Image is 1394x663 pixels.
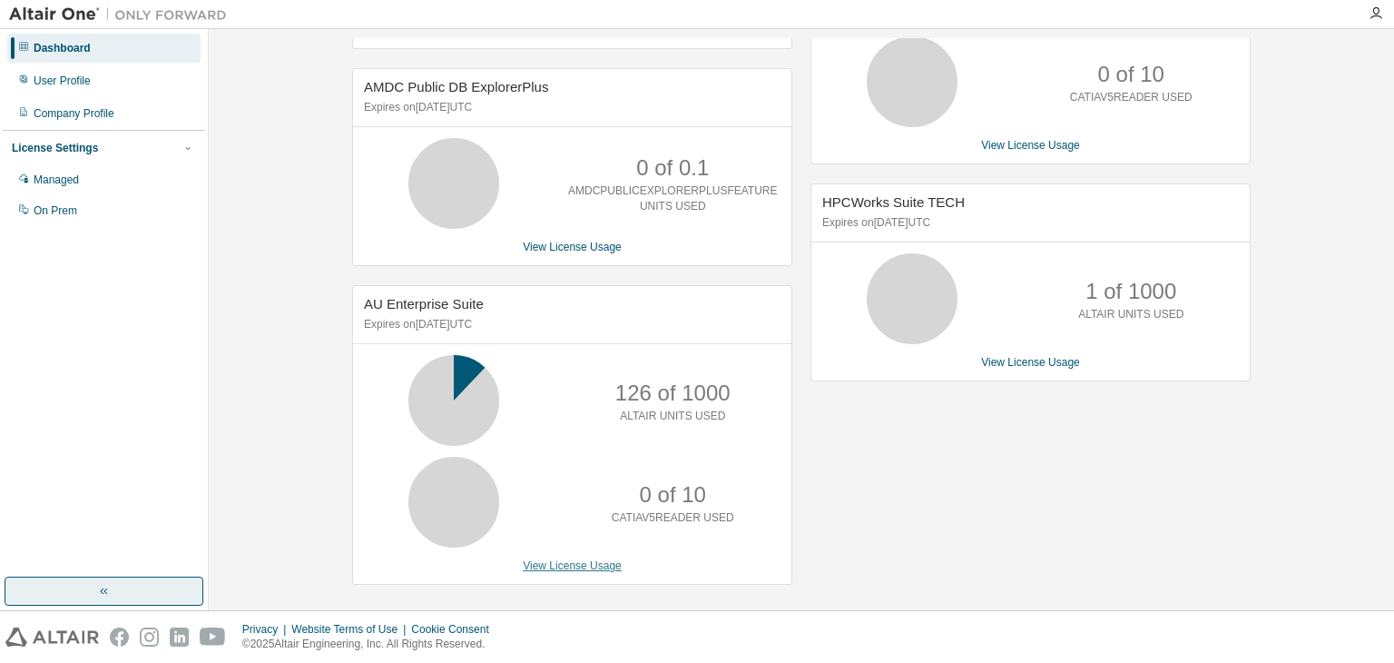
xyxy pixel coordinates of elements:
[568,183,778,214] p: AMDCPUBLICEXPLORERPLUSFEATURE UNITS USED
[291,622,411,637] div: Website Terms of Use
[1098,59,1164,90] p: 0 of 10
[5,628,99,647] img: altair_logo.svg
[1078,307,1183,322] p: ALTAIR UNITS USED
[822,215,1234,231] p: Expires on [DATE] UTC
[9,5,236,24] img: Altair One
[364,317,776,332] p: Expires on [DATE] UTC
[12,141,98,155] div: License Settings
[34,203,77,218] div: On Prem
[615,378,731,409] p: 126 of 1000
[34,41,91,55] div: Dashboard
[981,139,1080,152] a: View License Usage
[34,173,79,187] div: Managed
[981,356,1080,369] a: View License Usage
[411,622,499,637] div: Cookie Consent
[1070,90,1193,105] p: CATIAV5READER USED
[242,637,500,652] p: © 2025 Altair Engineering, Inc. All Rights Reserved.
[612,510,734,526] p: CATIAV5READER USED
[140,628,159,647] img: instagram.svg
[640,480,706,510] p: 0 of 10
[822,194,965,210] span: HPCWorks Suite TECH
[34,106,114,121] div: Company Profile
[34,74,91,88] div: User Profile
[110,628,129,647] img: facebook.svg
[200,628,226,647] img: youtube.svg
[636,153,709,183] p: 0 of 0.1
[364,79,548,94] span: AMDC Public DB ExplorerPlus
[1085,276,1176,307] p: 1 of 1000
[523,241,622,253] a: View License Usage
[242,622,291,637] div: Privacy
[170,628,189,647] img: linkedin.svg
[364,100,776,115] p: Expires on [DATE] UTC
[620,409,725,424] p: ALTAIR UNITS USED
[364,296,484,312] span: AU Enterprise Suite
[523,559,622,572] a: View License Usage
